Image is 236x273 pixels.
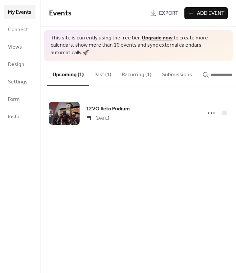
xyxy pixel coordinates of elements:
button: Add Event [184,7,228,19]
a: Install [4,109,35,124]
a: Design [4,57,35,71]
a: Upgrade now [142,33,173,43]
a: Connect [4,22,35,36]
button: Upcoming (1) [47,61,89,86]
span: Settings [8,77,28,87]
button: Recurring (1) [117,61,157,85]
span: Views [8,42,22,52]
a: Settings [4,75,35,89]
a: Form [4,92,35,106]
a: Export [147,7,182,19]
a: 12VO Reto Podium [86,105,130,113]
span: Install [8,112,21,122]
span: [DATE] [86,115,109,122]
span: Export [159,10,178,17]
a: Views [4,40,35,54]
span: Connect [8,25,28,35]
span: Form [8,94,20,104]
span: This site is currently using the free tier. to create more calendars, show more than 10 events an... [51,34,226,57]
span: My Events [8,7,32,17]
button: Submissions [157,61,197,85]
span: Events [49,6,72,21]
span: Add Event [197,10,224,17]
button: Past (1) [89,61,117,85]
span: Design [8,59,24,70]
a: My Events [4,5,35,19]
